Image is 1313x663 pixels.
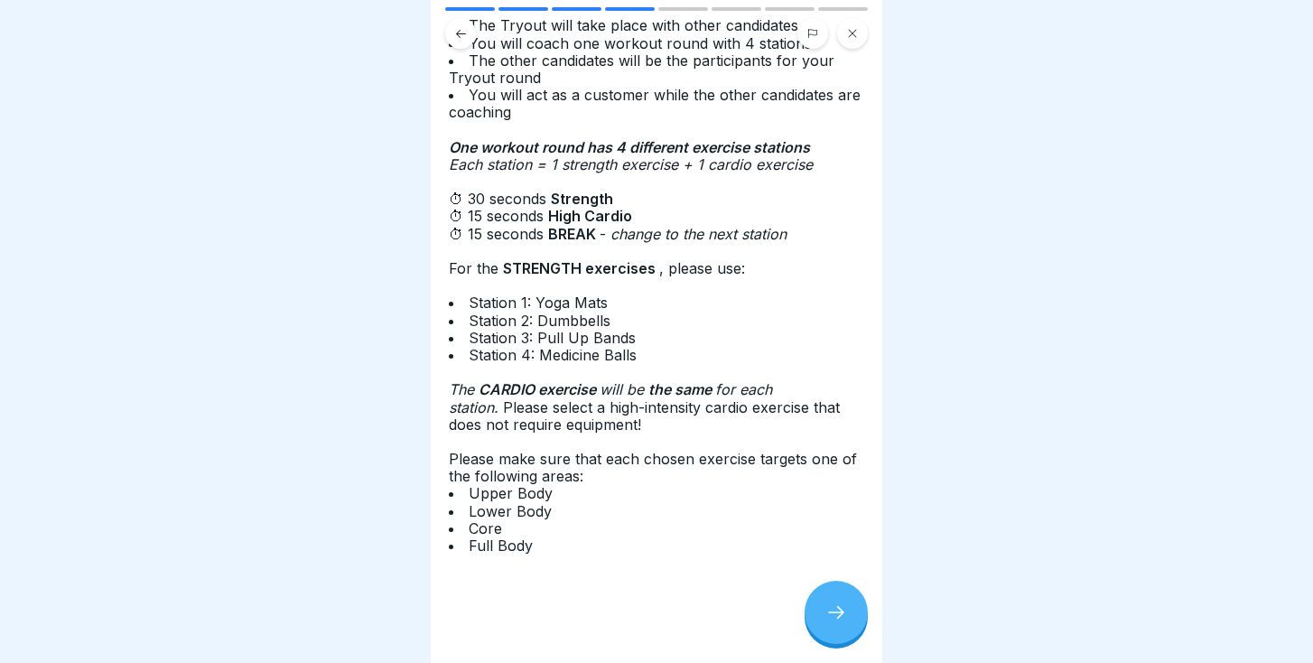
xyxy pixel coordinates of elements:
[449,380,479,398] em: The
[659,259,750,277] span: , please use:
[449,190,551,208] span: ⏱ 30 seconds
[449,155,817,173] em: Each station = 1 strength exercise + 1 cardio exercise
[648,380,715,398] strong: the same
[449,398,840,434] span: Please select a high-intensity cardio exercise that does not require equipment!
[600,225,610,243] span: -
[469,294,612,312] span: Station 1: Yoga Mats
[469,502,556,520] span: Lower Body
[548,225,600,243] strong: BREAK
[469,312,615,330] span: Station 2: Dumbbells
[449,86,861,121] span: You will act as a customer while the other candidates are coaching
[449,450,857,485] span: Please make sure that each chosen exercise targets one of the following areas:
[449,259,503,277] span: For the
[469,537,537,555] span: Full Body
[469,346,641,364] span: Station 4: Medicine Balls
[449,225,548,243] span: ⏱ 15 seconds
[469,484,557,502] span: Upper Body
[449,380,772,416] em: for each station.
[610,225,791,243] em: change to the next station
[600,380,648,398] em: will be
[449,51,834,87] span: The other candidates will be the participants for your Tryout round
[449,138,814,156] strong: One workout round has 4 different exercise stations
[469,519,507,537] span: Core
[469,329,640,347] span: Station 3: Pull Up Bands
[551,190,617,208] strong: Strength
[479,380,600,398] strong: CARDIO exercise
[548,207,636,225] strong: High Cardio
[503,259,659,277] strong: STRENGTH exercises
[449,207,548,225] span: ⏱ 15 seconds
